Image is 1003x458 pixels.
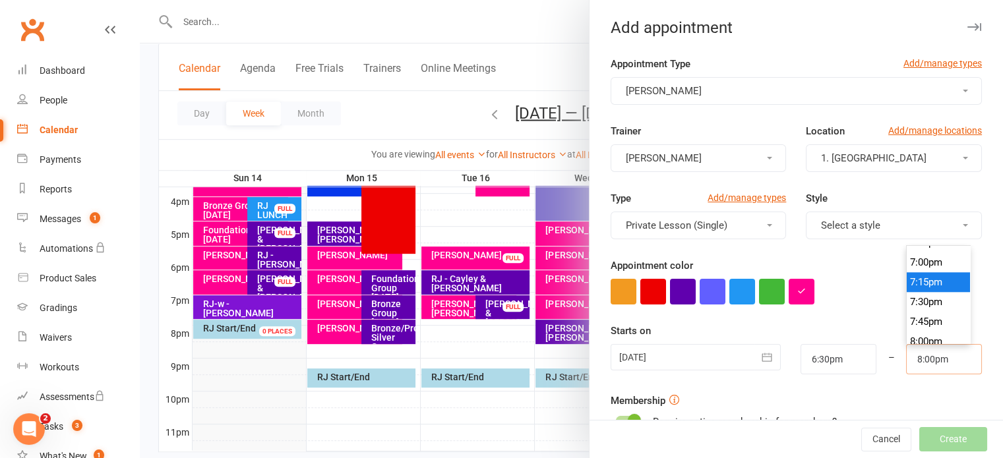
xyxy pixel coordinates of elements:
[626,152,702,164] span: [PERSON_NAME]
[17,353,139,382] a: Workouts
[611,190,631,206] label: Type
[40,391,105,402] div: Assessments
[17,293,139,323] a: Gradings
[17,412,139,442] a: Tasks 3
[40,421,63,432] div: Tasks
[611,77,982,105] button: [PERSON_NAME]
[708,190,786,205] a: Add/manage types
[17,145,139,175] a: Payments
[40,184,72,194] div: Reports
[17,175,139,204] a: Reports
[40,243,93,254] div: Automations
[806,123,845,139] label: Location
[611,258,693,273] label: Appointment color
[806,190,828,206] label: Style
[821,152,927,164] span: 1. [GEOGRAPHIC_DATA]
[907,272,970,292] li: 7:15pm
[16,13,49,46] a: Clubworx
[611,56,690,72] label: Appointment Type
[40,332,72,343] div: Waivers
[907,292,970,312] li: 7:30pm
[903,56,982,71] a: Add/manage types
[40,125,78,135] div: Calendar
[17,234,139,264] a: Automations
[821,219,880,231] span: Select a style
[40,413,51,424] span: 2
[40,95,67,105] div: People
[17,382,139,412] a: Assessments
[653,414,837,430] div: Require active membership for members?
[907,312,970,331] li: 7:45pm
[876,344,907,374] div: –
[72,420,82,431] span: 3
[17,115,139,145] a: Calendar
[590,18,1003,37] div: Add appointment
[17,204,139,234] a: Messages 1
[611,393,665,409] label: Membership
[626,219,727,231] span: Private Lesson (Single)
[17,86,139,115] a: People
[17,323,139,353] a: Waivers
[40,154,81,165] div: Payments
[611,323,651,339] label: Starts on
[907,252,970,272] li: 7:00pm
[40,362,79,372] div: Workouts
[40,214,81,224] div: Messages
[17,56,139,86] a: Dashboard
[40,273,96,283] div: Product Sales
[861,428,911,451] button: Cancel
[17,264,139,293] a: Product Sales
[806,212,982,239] button: Select a style
[90,212,100,223] span: 1
[907,331,970,351] li: 8:00pm
[13,413,45,445] iframe: Intercom live chat
[611,144,787,172] button: [PERSON_NAME]
[611,123,641,139] label: Trainer
[806,144,982,172] button: 1. [GEOGRAPHIC_DATA]
[40,302,77,313] div: Gradings
[611,212,787,239] button: Private Lesson (Single)
[888,123,982,138] a: Add/manage locations
[40,65,85,76] div: Dashboard
[626,85,702,97] span: [PERSON_NAME]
